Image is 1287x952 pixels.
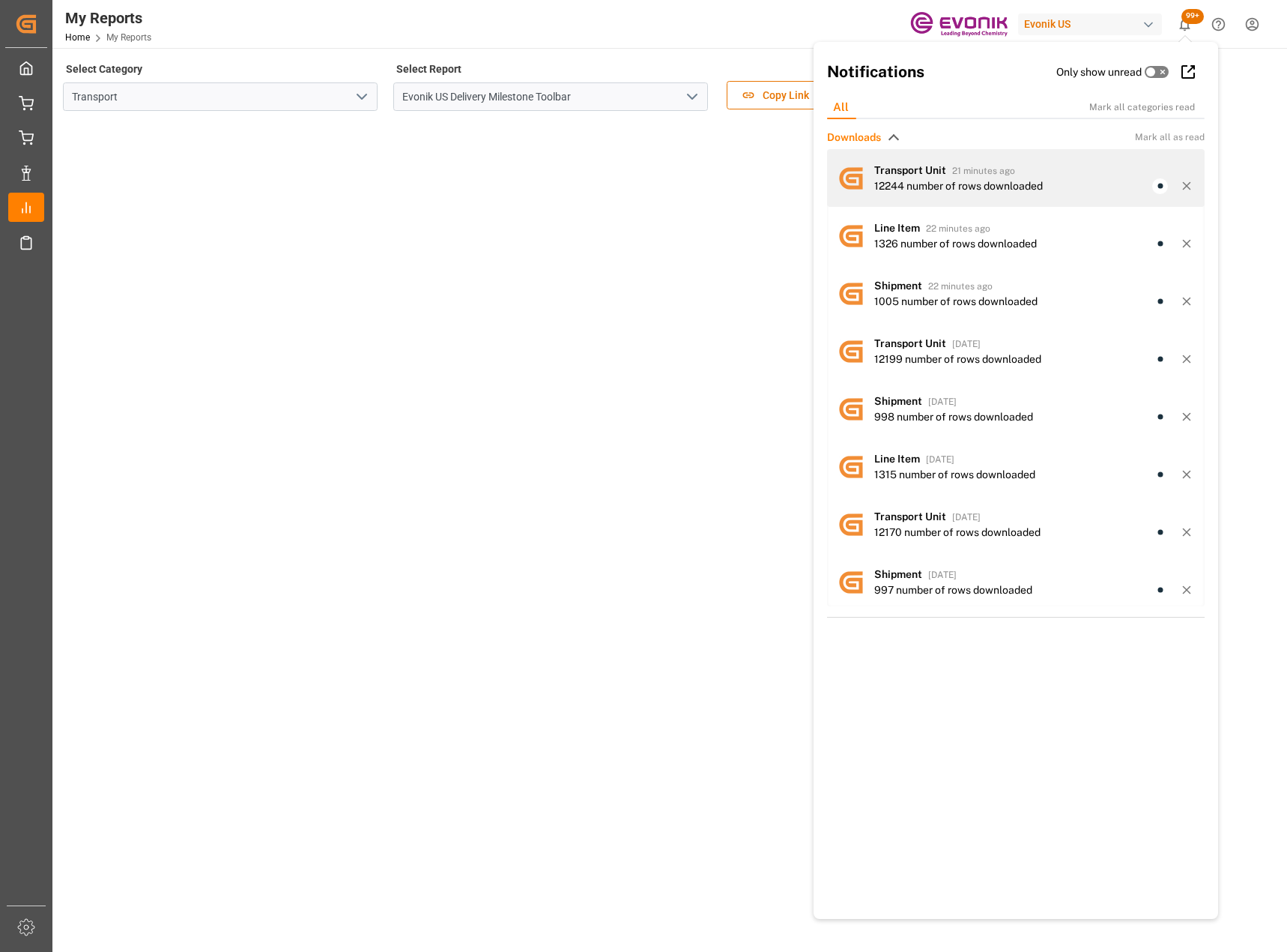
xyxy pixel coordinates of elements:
[874,395,922,407] span: Shipment
[63,82,378,111] input: Type to search/select
[827,438,1205,495] a: avatarLine Item[DATE]1315 number of rows downloaded
[827,207,1205,265] a: avatarLine Item22 minutes ago1326 number of rows downloaded
[874,510,946,522] span: Transport Unit
[874,525,1041,540] div: 12170 number of rows downloaded
[874,222,920,234] span: Line Item
[827,380,1205,438] a: avatarShipment[DATE]998 number of rows downloaded
[65,7,151,29] div: My Reports
[874,178,1043,194] div: 12244 number of rows downloaded
[952,166,1015,176] span: 21 minutes ago
[63,58,145,79] label: Select Category
[827,501,874,548] img: avatar
[874,582,1032,598] div: 997 number of rows downloaded
[827,130,881,145] span: Downloads
[827,558,874,606] img: avatar
[350,85,372,109] button: open menu
[874,294,1038,310] div: 1005 number of rows downloaded
[874,337,946,349] span: Transport Unit
[827,553,1205,611] a: avatarShipment[DATE]997 number of rows downloaded
[827,328,874,375] img: avatar
[910,11,1008,37] img: Evonik-brand-mark-Deep-Purple-RGB.jpeg_1700498283.jpeg
[1168,7,1202,41] button: show 100 new notifications
[1181,9,1204,24] span: 99+
[393,82,708,111] input: Type to search/select
[1056,64,1142,80] label: Only show unread
[874,236,1037,252] div: 1326 number of rows downloaded
[393,58,464,79] label: Select Report
[928,397,957,407] span: [DATE]
[1018,10,1168,38] button: Evonik US
[874,453,920,465] span: Line Item
[952,512,981,522] span: [DATE]
[827,212,874,259] img: avatar
[1018,13,1162,35] div: Evonik US
[727,81,832,109] button: Copy Link
[1089,100,1211,114] div: Mark all categories read
[874,164,946,176] span: Transport Unit
[827,385,874,433] img: avatar
[65,32,90,43] a: Home
[827,322,1205,380] a: avatarTransport Unit[DATE]12199 number of rows downloaded
[1135,130,1205,144] span: Mark all as read
[827,495,1205,553] a: avatarTransport Unit[DATE]12170 number of rows downloaded
[755,88,817,103] span: Copy Link
[827,265,1205,322] a: avatarShipment22 minutes ago1005 number of rows downloaded
[827,443,874,490] img: avatar
[874,568,922,580] span: Shipment
[926,223,990,234] span: 22 minutes ago
[874,352,1041,367] div: 12199 number of rows downloaded
[952,339,981,349] span: [DATE]
[874,409,1033,425] div: 998 number of rows downloaded
[1202,7,1235,41] button: Help Center
[827,270,874,317] img: avatar
[928,570,957,580] span: [DATE]
[874,280,922,292] span: Shipment
[926,454,954,465] span: [DATE]
[827,149,1205,207] a: avatarTransport Unit21 minutes ago12244 number of rows downloaded
[827,154,874,202] img: avatar
[874,467,1035,483] div: 1315 number of rows downloaded
[928,281,993,292] span: 22 minutes ago
[680,85,703,109] button: open menu
[827,60,1056,84] h2: Notifications
[821,96,861,119] div: All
